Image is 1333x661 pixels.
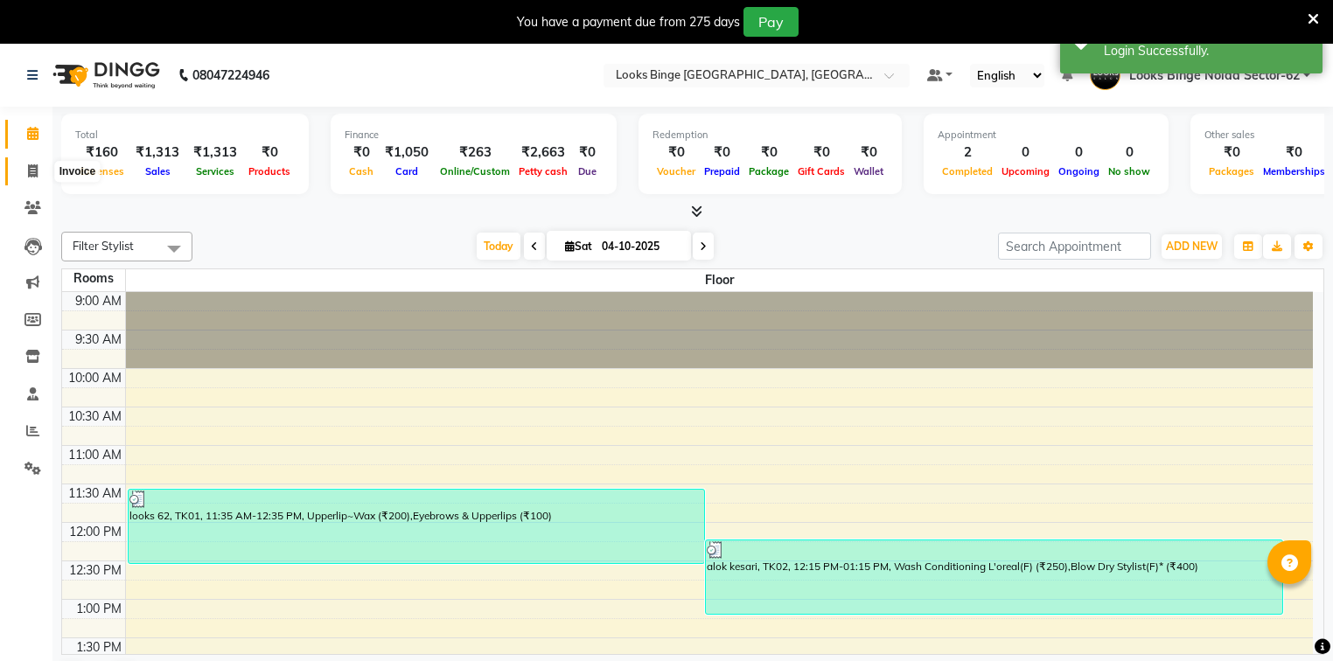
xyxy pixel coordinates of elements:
span: Online/Custom [436,165,514,177]
span: Services [192,165,239,177]
img: Looks Binge Noida Sector-62 [1090,59,1120,90]
div: ₹0 [1204,143,1259,163]
span: Package [744,165,793,177]
div: 11:00 AM [65,446,125,464]
span: Completed [938,165,997,177]
div: ₹0 [744,143,793,163]
span: Packages [1204,165,1259,177]
div: Finance [345,128,603,143]
div: You have a payment due from 275 days [517,13,740,31]
div: ₹0 [849,143,888,163]
span: Wallet [849,165,888,177]
button: ADD NEW [1162,234,1222,259]
div: ₹263 [436,143,514,163]
span: Due [574,165,601,177]
span: Ongoing [1054,165,1104,177]
span: Cash [345,165,378,177]
div: 0 [1054,143,1104,163]
div: ₹0 [572,143,603,163]
div: 2 [938,143,997,163]
img: logo [45,51,164,100]
input: Search Appointment [998,233,1151,260]
div: 1:00 PM [73,600,125,618]
div: Login Successfully. [1104,42,1309,60]
div: alok kesari, TK02, 12:15 PM-01:15 PM, Wash Conditioning L'oreal(F) (₹250),Blow Dry Stylist(F)* (₹... [706,540,1282,614]
span: Memberships [1259,165,1330,177]
div: ₹1,050 [378,143,436,163]
span: Upcoming [997,165,1054,177]
div: 12:00 PM [66,523,125,541]
div: 12:30 PM [66,561,125,580]
div: Appointment [938,128,1155,143]
span: Sales [141,165,175,177]
span: Filter Stylist [73,239,134,253]
div: Total [75,128,295,143]
span: Floor [126,269,1314,291]
span: Products [244,165,295,177]
input: 2025-10-04 [597,233,684,260]
div: ₹0 [244,143,295,163]
div: 9:00 AM [72,292,125,310]
span: Petty cash [514,165,572,177]
div: Redemption [653,128,888,143]
div: ₹0 [793,143,849,163]
div: 10:00 AM [65,369,125,387]
div: 9:30 AM [72,330,125,349]
span: Gift Cards [793,165,849,177]
div: 0 [1104,143,1155,163]
div: ₹1,313 [129,143,186,163]
div: ₹0 [345,143,378,163]
b: 08047224946 [192,51,269,100]
span: Prepaid [700,165,744,177]
div: ₹2,663 [514,143,572,163]
div: Invoice [55,162,100,183]
span: ADD NEW [1166,240,1218,253]
div: Rooms [62,269,125,288]
span: Looks Binge Noida Sector-62 [1129,66,1300,85]
div: ₹0 [1259,143,1330,163]
div: 1:30 PM [73,638,125,657]
div: ₹0 [700,143,744,163]
div: 11:30 AM [65,484,125,503]
span: Sat [561,240,597,253]
span: Voucher [653,165,700,177]
div: ₹160 [75,143,129,163]
span: No show [1104,165,1155,177]
div: ₹1,313 [186,143,244,163]
button: Pay [743,7,799,37]
div: looks 62, TK01, 11:35 AM-12:35 PM, Upperlip~Wax (₹200),Eyebrows & Upperlips (₹100) [129,490,705,563]
div: ₹0 [653,143,700,163]
span: Card [391,165,422,177]
div: 0 [997,143,1054,163]
div: 10:30 AM [65,407,125,426]
span: Today [477,233,520,260]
